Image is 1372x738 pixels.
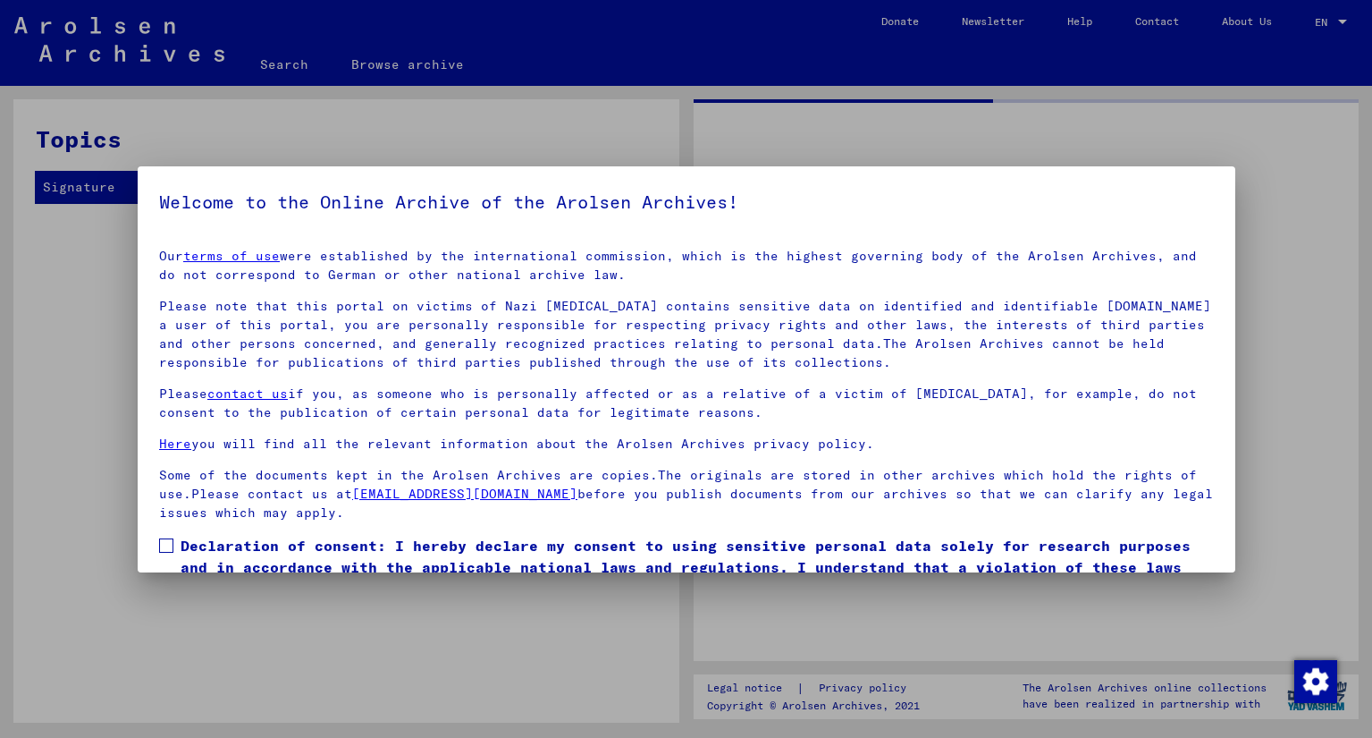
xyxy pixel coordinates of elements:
a: terms of use [183,248,280,264]
img: Change consent [1294,660,1337,703]
p: you will find all the relevant information about the Arolsen Archives privacy policy. [159,435,1214,454]
h5: Welcome to the Online Archive of the Arolsen Archives! [159,188,1214,216]
p: Please note that this portal on victims of Nazi [MEDICAL_DATA] contains sensitive data on identif... [159,297,1214,372]
p: Please if you, as someone who is personally affected or as a relative of a victim of [MEDICAL_DAT... [159,385,1214,422]
p: Our were established by the international commission, which is the highest governing body of the ... [159,247,1214,284]
span: Declaration of consent: I hereby declare my consent to using sensitive personal data solely for r... [181,535,1214,599]
p: Some of the documents kept in the Arolsen Archives are copies.The originals are stored in other a... [159,466,1214,522]
a: Here [159,436,191,452]
div: Change consent [1293,659,1336,702]
a: [EMAIL_ADDRESS][DOMAIN_NAME] [352,486,577,502]
a: contact us [207,386,288,402]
